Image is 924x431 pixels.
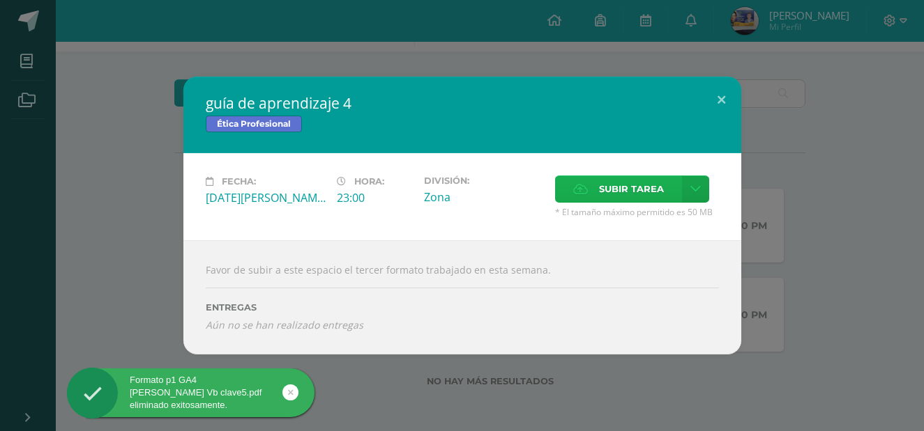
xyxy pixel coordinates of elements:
[206,190,326,205] div: [DATE][PERSON_NAME]
[183,240,741,354] div: Favor de subir a este espacio el tercer formato trabajado en esta semana.
[206,318,719,331] i: Aún no se han realizado entregas
[337,190,413,205] div: 23:00
[222,176,256,187] span: Fecha:
[354,176,384,187] span: Hora:
[555,206,719,218] span: * El tamaño máximo permitido es 50 MB
[206,116,302,132] span: Ética Profesional
[702,77,741,124] button: Close (Esc)
[424,189,544,205] div: Zona
[206,302,719,313] label: ENTREGAS
[206,93,719,113] h2: guía de aprendizaje 4
[424,175,544,186] label: División:
[599,176,664,202] span: Subir tarea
